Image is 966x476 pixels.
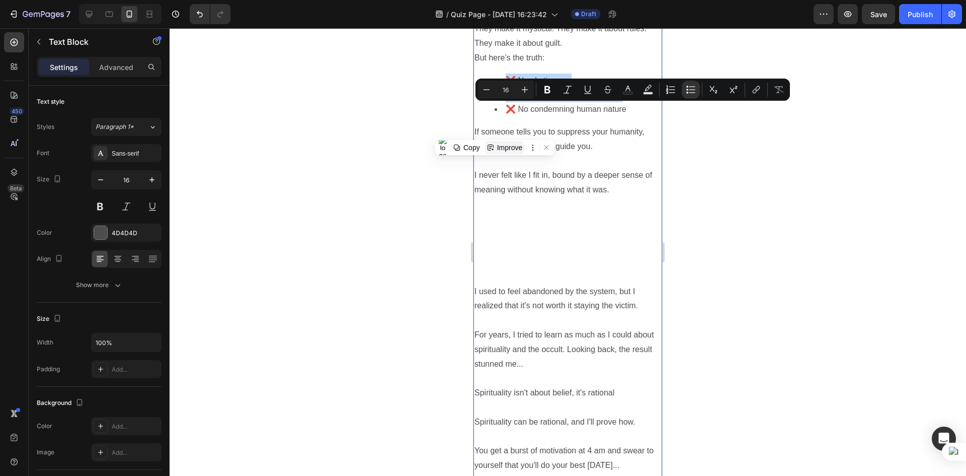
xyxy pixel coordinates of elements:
[473,28,662,476] iframe: Design area
[37,228,52,237] div: Color
[10,107,24,115] div: 450
[66,8,70,20] p: 7
[37,97,64,106] div: Text style
[92,333,161,352] input: Auto
[37,149,49,158] div: Font
[37,448,54,457] div: Image
[76,280,123,290] div: Show more
[112,448,159,457] div: Add...
[932,427,956,451] div: Open Intercom Messenger
[475,79,790,101] div: Editor contextual toolbar
[581,10,596,19] span: Draft
[37,276,162,294] button: Show more
[190,4,230,24] div: Undo/Redo
[908,9,933,20] div: Publish
[446,9,449,20] span: /
[37,173,63,186] div: Size
[1,445,188,474] p: You tried, but it didn't seem enough, so you quit the next day.
[862,4,895,24] button: Save
[37,396,86,410] div: Background
[49,36,134,48] p: Text Block
[37,312,63,326] div: Size
[112,365,159,374] div: Add...
[112,149,159,158] div: Sans-serif
[899,4,941,24] button: Publish
[112,422,159,431] div: Add...
[37,338,53,347] div: Width
[37,365,60,374] div: Padding
[4,4,75,24] button: 7
[91,118,162,136] button: Paragraph 1*
[37,122,54,131] div: Styles
[50,62,78,73] p: Settings
[8,184,24,192] div: Beta
[96,122,134,131] span: Paragraph 1*
[99,62,133,73] p: Advanced
[112,229,159,238] div: 4D4D4D
[870,10,887,19] span: Save
[37,422,52,431] div: Color
[37,252,65,266] div: Align
[451,9,547,20] span: Quiz Page - [DATE] 16:23:42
